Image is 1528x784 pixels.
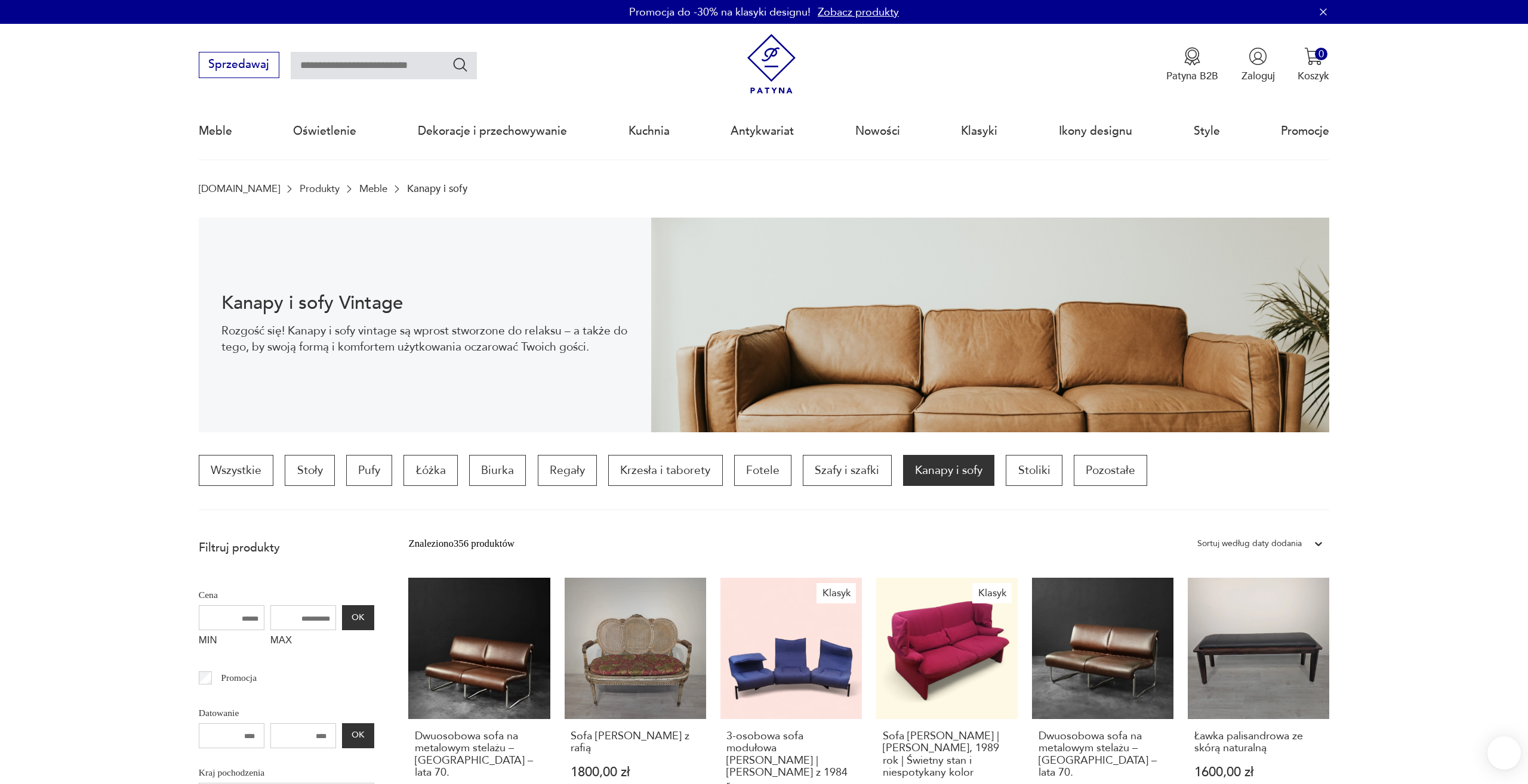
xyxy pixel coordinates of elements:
div: Sortuj według daty dodania [1197,536,1302,551]
p: 1800,00 zł [571,766,700,779]
a: Kuchnia [629,104,670,159]
p: 1600,00 zł [1194,766,1323,779]
p: Promocja do -30% na klasyki designu! [629,5,811,20]
button: Zaloguj [1241,47,1275,83]
a: Produkty [300,183,340,194]
a: Dekoracje i przechowywanie [418,104,567,159]
a: Łóżka [403,455,457,486]
a: Pozostałe [1074,455,1147,486]
button: Sprzedawaj [199,52,279,78]
img: Patyna - sklep z meblami i dekoracjami vintage [741,34,802,94]
div: 0 [1315,48,1327,60]
a: Stoły [285,455,334,486]
p: Zaloguj [1241,69,1275,83]
button: 0Koszyk [1298,47,1329,83]
img: 4dcd11543b3b691785adeaf032051535.jpg [651,218,1330,432]
a: Krzesła i taborety [608,455,722,486]
p: Kraj pochodzenia [199,765,374,780]
a: Sprzedawaj [199,61,279,70]
p: Datowanie [199,705,374,721]
a: Biurka [469,455,526,486]
button: Patyna B2B [1166,47,1218,83]
a: Szafy i szafki [803,455,891,486]
p: Rozgość się! Kanapy i sofy vintage są wprost stworzone do relaksu – a także do tego, by swoją for... [221,323,628,355]
h3: Dwuosobowa sofa na metalowym stelażu – [GEOGRAPHIC_DATA] – lata 70. [1039,730,1167,779]
a: Pufy [346,455,392,486]
h3: Sofa [PERSON_NAME] z rafią [571,730,700,755]
img: Ikonka użytkownika [1249,47,1267,66]
a: Meble [359,183,387,194]
p: Patyna B2B [1166,69,1218,83]
div: Znaleziono 356 produktów [408,536,515,551]
p: Koszyk [1298,69,1329,83]
a: Promocje [1281,104,1329,159]
h3: Dwuosobowa sofa na metalowym stelażu – [GEOGRAPHIC_DATA] – lata 70. [415,730,544,779]
p: Promocja [221,670,257,686]
a: Kanapy i sofy [903,455,994,486]
h3: Ławka palisandrowa ze skórą naturalną [1194,730,1323,755]
a: Nowości [855,104,900,159]
a: Style [1194,104,1220,159]
p: Filtruj produkty [199,540,374,556]
a: Antykwariat [731,104,794,159]
label: MAX [270,630,336,653]
a: Klasyki [961,104,997,159]
a: Ikona medaluPatyna B2B [1166,47,1218,83]
iframe: Smartsupp widget button [1487,736,1521,770]
a: Meble [199,104,232,159]
a: Wszystkie [199,455,273,486]
button: Szukaj [452,56,469,73]
button: OK [342,723,374,748]
a: Ikony designu [1059,104,1132,159]
h1: Kanapy i sofy Vintage [221,295,628,312]
h3: Sofa [PERSON_NAME] | [PERSON_NAME], 1989 rok | Świetny stan i niespotykany kolor [883,730,1012,779]
a: [DOMAIN_NAME] [199,183,280,194]
button: OK [342,605,374,630]
p: Cena [199,587,374,603]
a: Stoliki [1006,455,1062,486]
a: Fotele [734,455,791,486]
a: Oświetlenie [293,104,356,159]
p: Kanapy i sofy [407,183,467,194]
a: Zobacz produkty [818,5,899,20]
img: Ikona medalu [1183,47,1202,66]
a: Regały [538,455,597,486]
img: Ikona koszyka [1304,47,1323,66]
label: MIN [199,630,264,653]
